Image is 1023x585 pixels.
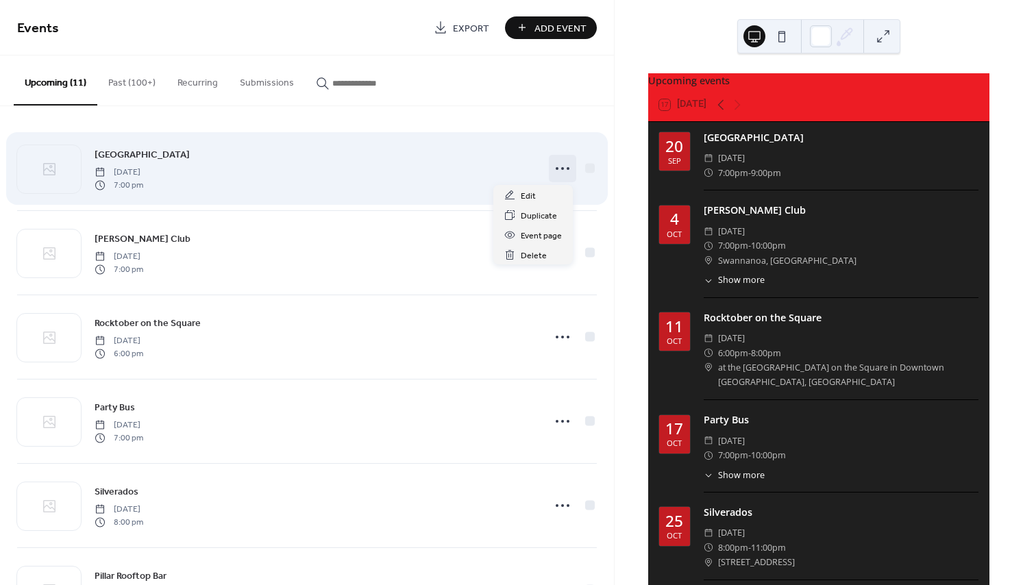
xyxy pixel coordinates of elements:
div: ​ [704,224,713,238]
div: Sep [668,157,681,164]
span: 6:00 pm [95,347,143,360]
span: 8:00pm [718,540,748,555]
div: [GEOGRAPHIC_DATA] [704,130,978,145]
div: ​ [704,448,713,462]
div: Silverados [704,505,978,520]
a: Export [423,16,500,39]
button: Recurring [167,55,229,104]
div: 4 [670,212,679,227]
span: 11:00pm [751,540,786,555]
span: 7:00 pm [95,263,143,275]
span: 7:00pm [718,238,748,253]
div: ​ [704,360,713,375]
button: Upcoming (11) [14,55,97,105]
span: [DATE] [95,251,143,263]
button: ​Show more [704,274,765,287]
span: Party Bus [95,401,135,415]
div: Upcoming events [648,73,989,88]
span: 6:00pm [718,346,748,360]
span: Pillar Rooftop Bar [95,569,167,584]
button: Past (100+) [97,55,167,104]
span: 7:00pm [718,166,748,180]
div: Oct [667,230,682,238]
div: Oct [667,337,682,345]
span: 9:00pm [751,166,781,180]
span: [DATE] [718,331,745,345]
span: - [748,346,751,360]
span: 10:00pm [751,238,786,253]
span: 7:00 pm [95,179,143,191]
span: 8:00 pm [95,516,143,528]
div: 25 [665,514,683,530]
span: Export [453,21,489,36]
span: at the [GEOGRAPHIC_DATA] on the Square in Downtown [GEOGRAPHIC_DATA], [GEOGRAPHIC_DATA] [718,360,978,390]
div: ​ [704,331,713,345]
span: Event page [521,229,562,243]
span: Edit [521,189,536,203]
span: [DATE] [718,224,745,238]
span: Swannanoa, [GEOGRAPHIC_DATA] [718,253,856,268]
div: ​ [704,469,713,482]
div: Oct [667,439,682,447]
span: Duplicate [521,209,557,223]
div: ​ [704,555,713,569]
a: Rocktober on the Square [95,315,201,331]
div: ​ [704,151,713,165]
span: - [748,166,751,180]
a: [PERSON_NAME] Club [95,231,190,247]
div: Rocktober on the Square [704,310,978,325]
div: ​ [704,540,713,555]
a: Silverados [95,484,138,499]
div: ​ [704,274,713,287]
span: [DATE] [718,151,745,165]
span: [DATE] [95,335,143,347]
span: - [748,448,751,462]
span: [DATE] [95,419,143,432]
div: ​ [704,434,713,448]
span: Delete [521,249,547,263]
span: [DATE] [718,434,745,448]
div: ​ [704,525,713,540]
span: Rocktober on the Square [95,316,201,331]
a: [GEOGRAPHIC_DATA] [95,147,190,162]
span: 7:00 pm [95,432,143,444]
div: ​ [704,166,713,180]
span: Show more [718,274,765,287]
a: Pillar Rooftop Bar [95,568,167,584]
div: ​ [704,238,713,253]
a: Party Bus [95,399,135,415]
span: 7:00pm [718,448,748,462]
div: 20 [665,139,683,155]
button: ​Show more [704,469,765,482]
span: [DATE] [95,166,143,179]
button: Submissions [229,55,305,104]
span: Show more [718,469,765,482]
span: 10:00pm [751,448,786,462]
div: ​ [704,253,713,268]
span: Events [17,15,59,42]
span: Silverados [95,485,138,499]
span: [PERSON_NAME] Club [95,232,190,247]
span: - [748,238,751,253]
span: 8:00pm [751,346,781,360]
div: 17 [665,421,683,437]
span: Add Event [534,21,587,36]
span: [DATE] [95,503,143,516]
div: Oct [667,532,682,539]
span: - [748,540,751,555]
div: Party Bus [704,412,978,427]
div: [PERSON_NAME] Club [704,203,978,218]
span: [DATE] [718,525,745,540]
div: 11 [665,319,683,335]
span: [STREET_ADDRESS] [718,555,795,569]
button: Add Event [505,16,597,39]
div: ​ [704,346,713,360]
span: [GEOGRAPHIC_DATA] [95,148,190,162]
